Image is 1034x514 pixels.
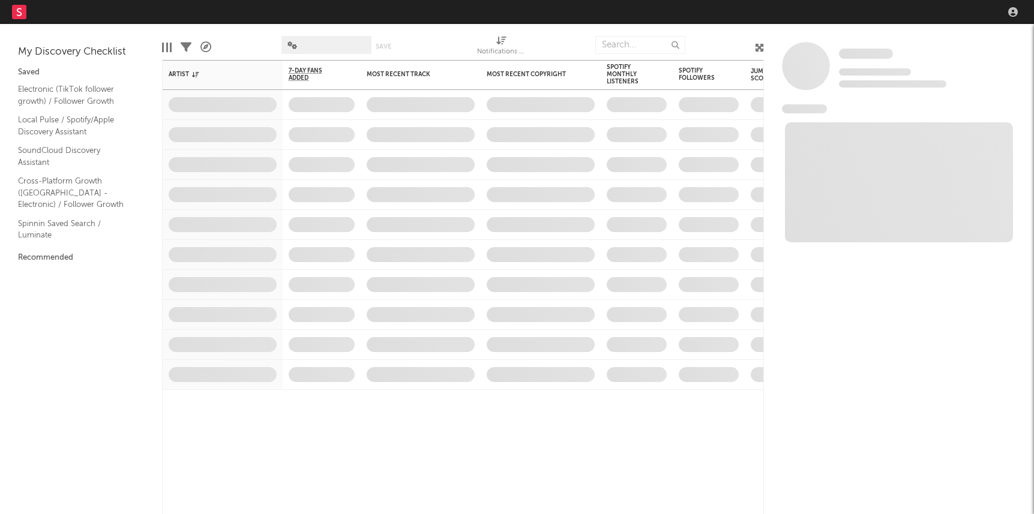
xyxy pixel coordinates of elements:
div: Recommended [18,251,144,265]
div: Artist [169,71,259,78]
div: Spotify Followers [679,67,721,82]
span: 0 fans last week [839,80,946,88]
span: 7-Day Fans Added [289,67,337,82]
a: Some Artist [839,48,893,60]
div: Filters [181,30,191,65]
span: Tracking Since: [DATE] [839,68,911,76]
input: Search... [595,36,685,54]
a: SoundCloud Discovery Assistant [18,144,132,169]
div: Notifications (Artist) [477,30,525,65]
span: Some Artist [839,49,893,59]
div: Edit Columns [162,30,172,65]
a: Local Pulse / Spotify/Apple Discovery Assistant [18,113,132,138]
a: Cross-Platform Growth ([GEOGRAPHIC_DATA] - Electronic) / Follower Growth [18,175,132,211]
div: Saved [18,65,144,80]
div: Jump Score [751,68,781,82]
button: Save [376,43,391,50]
a: Spinnin Saved Search / Luminate [18,217,132,242]
a: Electronic (TikTok follower growth) / Follower Growth [18,83,132,107]
div: My Discovery Checklist [18,45,144,59]
div: Spotify Monthly Listeners [607,64,649,85]
div: Most Recent Copyright [487,71,577,78]
div: Most Recent Track [367,71,457,78]
div: Notifications (Artist) [477,45,525,59]
span: News Feed [782,104,827,113]
div: A&R Pipeline [200,30,211,65]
